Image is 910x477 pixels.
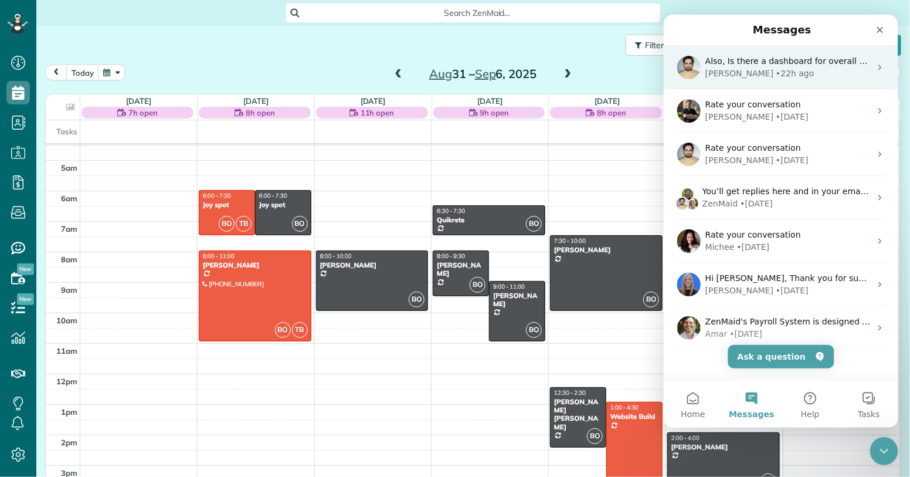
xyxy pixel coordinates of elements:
span: Rate your conversation [42,128,137,138]
div: • [DATE] [112,96,145,109]
span: 8:00 - 11:00 [203,252,235,260]
span: TB [236,216,252,232]
span: 9:00 - 11:00 [493,283,525,290]
div: [PERSON_NAME] [493,292,542,309]
span: Messages [65,395,110,404]
span: 6:00 - 7:30 [259,192,287,199]
span: Sep [475,66,496,81]
button: prev [45,65,67,80]
div: Joy spot [202,201,252,209]
div: [PERSON_NAME] [PERSON_NAME] [554,398,603,432]
span: 6:00 - 7:30 [203,192,231,199]
span: 7h open [128,107,158,119]
span: 2:00 - 4:00 [671,434,700,442]
div: [PERSON_NAME] [202,261,308,269]
img: Jorge avatar [17,172,31,187]
img: Profile image for Nikolina [13,258,37,282]
span: BO [526,216,542,232]
img: Profile image for Amar [13,302,37,325]
div: [PERSON_NAME] [320,261,425,269]
span: 7am [61,224,77,234]
div: • [DATE] [112,140,145,152]
span: Home [17,395,41,404]
a: [DATE] [595,96,620,106]
a: [DATE] [243,96,269,106]
div: • [DATE] [112,270,145,282]
a: [DATE] [361,96,386,106]
span: BO [409,292,425,307]
span: New [17,293,34,305]
button: Help [117,366,176,413]
span: Tasks [56,127,77,136]
span: 2pm [61,438,77,447]
div: Quikrete [436,216,542,224]
span: 11am [56,346,77,356]
iframe: To enrich screen reader interactions, please activate Accessibility in Grammarly extension settings [664,15,898,428]
h2: 31 – 6, 2025 [410,67,556,80]
div: • [DATE] [77,183,110,195]
button: today [66,65,99,80]
div: Website Build [610,412,659,421]
div: [PERSON_NAME] [42,140,110,152]
div: [PERSON_NAME] [42,53,110,65]
img: Edgar avatar [12,182,26,196]
span: 5am [61,163,77,172]
img: Profile image for Edgar [13,128,37,151]
button: Ask a question [64,330,171,354]
img: Amar avatar [22,182,36,196]
span: 10am [56,316,77,325]
div: [PERSON_NAME] [42,96,110,109]
div: [PERSON_NAME] [671,443,776,451]
button: Tasks [176,366,235,413]
span: Tasks [194,395,216,404]
span: 9am [61,285,77,295]
span: 12pm [56,377,77,386]
span: 9h open [480,107,510,119]
div: [PERSON_NAME] [436,261,485,278]
span: Help [137,395,156,404]
span: BO [275,322,291,338]
div: Michee [42,226,71,239]
span: BO [470,277,485,293]
span: 8:00 - 10:00 [320,252,352,260]
a: [DATE] [478,96,503,106]
span: 8h open [597,107,626,119]
button: Filters: Default [626,35,721,56]
span: BO [219,216,235,232]
span: 11h open [361,107,395,119]
span: 1pm [61,407,77,417]
img: Profile image for Michee [13,215,37,238]
span: New [17,263,34,275]
div: [PERSON_NAME] [42,270,110,282]
div: ZenMaid [39,183,74,195]
span: Aug [429,66,452,81]
span: 7:30 - 10:00 [554,237,586,245]
span: Filters: [645,40,670,50]
span: BO [643,292,659,307]
div: Amar [42,313,64,326]
div: Joy spot [259,201,308,209]
span: 6:30 - 7:30 [437,207,465,215]
img: Profile image for Ivan [13,84,37,108]
span: BO [292,216,308,232]
a: Filters: Default [620,35,721,56]
span: Rate your conversation [42,85,137,94]
button: Messages [59,366,117,413]
span: You’ll get replies here and in your email: ✉️ [EMAIL_ADDRESS][DOMAIN_NAME] Our usual reply time 🕒... [39,172,514,181]
span: 8h open [246,107,275,119]
iframe: Intercom live chat [870,437,898,465]
span: TB [292,322,308,338]
div: • 22h ago [112,53,150,65]
div: • [DATE] [73,226,106,239]
a: [DATE] [126,96,151,106]
span: BO [526,322,542,338]
span: 8am [61,255,77,264]
span: Also, Is there a dashboard for overall updates to my team in zenmaids like there is in connecteam... [42,42,863,51]
span: Rate your conversation [42,215,137,225]
span: 12:30 - 2:30 [554,389,586,397]
span: 8:00 - 9:30 [437,252,465,260]
span: 1:00 - 4:30 [610,404,639,411]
